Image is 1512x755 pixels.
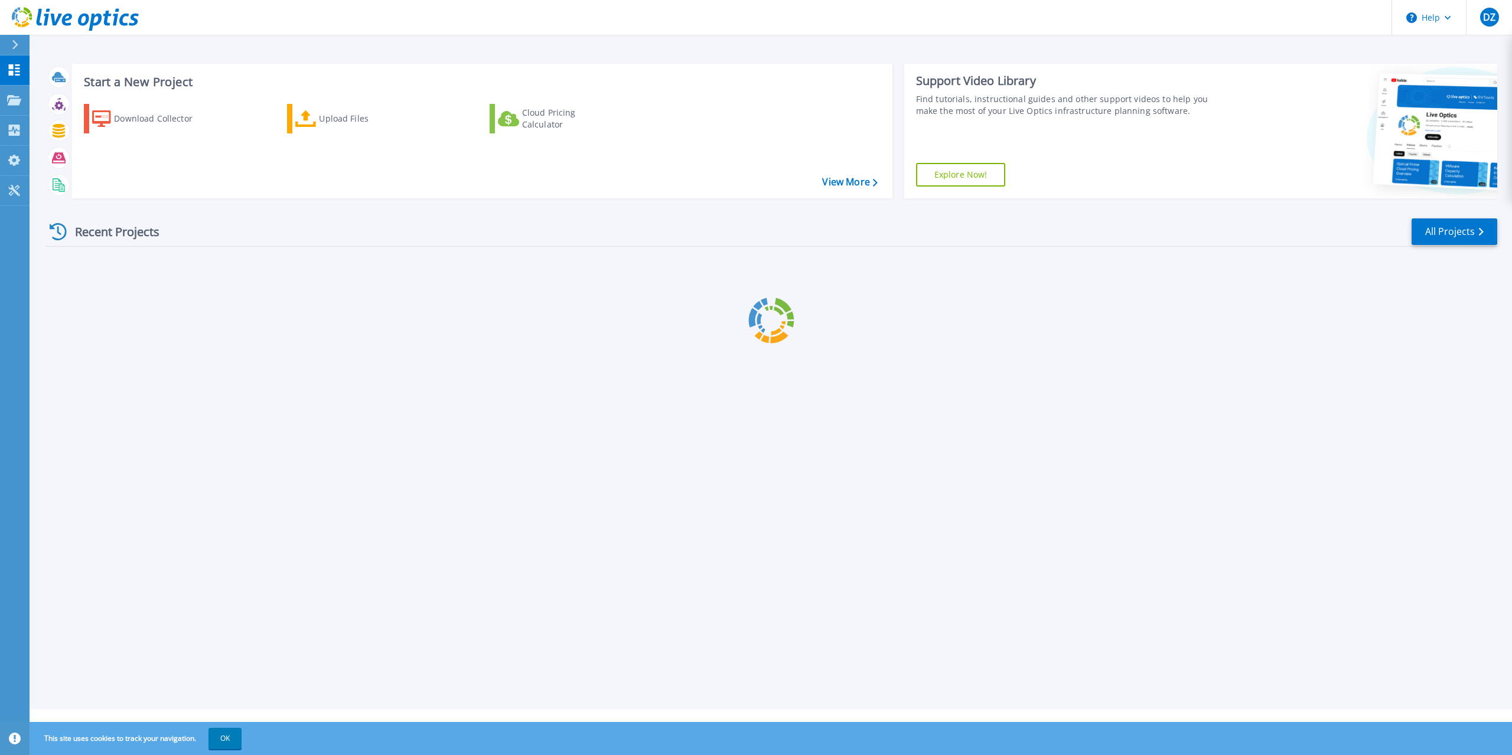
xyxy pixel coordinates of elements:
button: OK [208,728,242,749]
a: Explore Now! [916,163,1006,187]
a: All Projects [1412,218,1497,245]
div: Upload Files [319,107,413,130]
a: Cloud Pricing Calculator [490,104,621,133]
div: Cloud Pricing Calculator [522,107,617,130]
h3: Start a New Project [84,76,877,89]
div: Download Collector [114,107,208,130]
div: Support Video Library [916,73,1223,89]
div: Recent Projects [45,217,175,246]
a: Download Collector [84,104,216,133]
a: View More [822,177,877,188]
div: Find tutorials, instructional guides and other support videos to help you make the most of your L... [916,93,1223,117]
a: Upload Files [287,104,419,133]
span: DZ [1483,12,1495,22]
span: This site uses cookies to track your navigation. [32,728,242,749]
